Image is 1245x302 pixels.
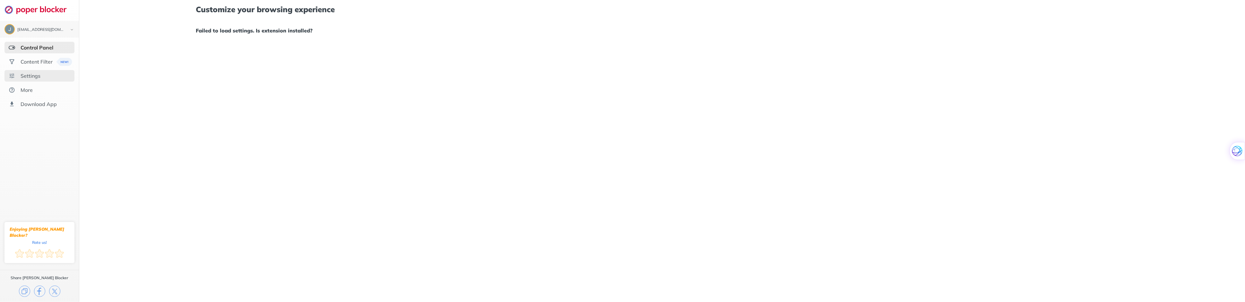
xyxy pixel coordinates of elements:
[21,44,53,51] div: Control Panel
[10,226,69,238] div: Enjoying [PERSON_NAME] Blocker?
[49,286,60,297] img: x.svg
[21,87,33,93] div: More
[34,286,45,297] img: facebook.svg
[21,58,53,65] div: Content Filter
[11,275,68,280] div: Share [PERSON_NAME] Blocker
[9,73,15,79] img: settings.svg
[9,44,15,51] img: features-selected.svg
[68,26,76,33] img: chevron-bottom-black.svg
[9,87,15,93] img: about.svg
[19,286,30,297] img: copy.svg
[5,25,14,34] img: ACg8ocIO-Mg21WYJJwPDUWmmaqx1gNwgpN_EKwMWVkCCX1dSHVVNOQ=s96-c
[9,58,15,65] img: social.svg
[56,58,72,66] img: menuBanner.svg
[32,241,47,244] div: Rate us!
[21,73,40,79] div: Settings
[17,28,65,32] div: jakegcawley@gmail.com
[196,26,1128,35] h1: Failed to load settings. Is extension installed?
[9,101,15,107] img: download-app.svg
[196,5,1128,13] h1: Customize your browsing experience
[4,5,73,14] img: logo-webpage.svg
[21,101,57,107] div: Download App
